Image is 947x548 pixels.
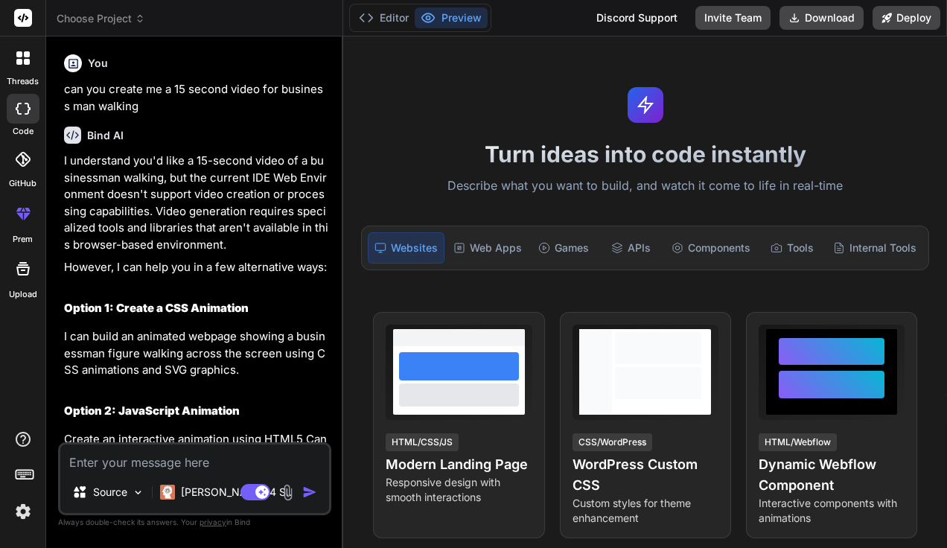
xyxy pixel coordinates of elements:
h1: Turn ideas into code instantly [352,141,938,168]
p: [PERSON_NAME] 4 S.. [181,485,292,500]
p: Responsive design with smooth interactions [386,475,532,505]
div: Components [666,232,756,264]
span: privacy [200,517,226,526]
label: Upload [9,288,37,301]
span: Choose Project [57,11,145,26]
p: I can build an animated webpage showing a businessman figure walking across the screen using CSS ... [64,328,328,379]
button: Download [779,6,864,30]
img: attachment [279,484,296,501]
label: GitHub [9,177,36,190]
div: HTML/Webflow [759,433,837,451]
label: threads [7,75,39,88]
label: prem [13,233,33,246]
p: Create an interactive animation using HTML5 Canvas or CSS transforms that shows a walking busines... [64,431,328,482]
button: Deploy [873,6,940,30]
p: I understand you'd like a 15-second video of a businessman walking, but the current IDE Web Envir... [64,153,328,253]
label: code [13,125,34,138]
p: Interactive components with animations [759,496,905,526]
h6: Bind AI [87,128,124,143]
img: settings [10,499,36,524]
h6: You [88,56,108,71]
h4: Dynamic Webflow Component [759,454,905,496]
p: Source [93,485,127,500]
button: Invite Team [695,6,771,30]
div: APIs [599,232,663,264]
div: Internal Tools [827,232,922,264]
button: Preview [415,7,488,28]
div: Games [531,232,596,264]
p: can you create me a 15 second video for business man walking [64,81,328,115]
p: However, I can help you in a few alternative ways: [64,259,328,276]
div: CSS/WordPress [573,433,652,451]
img: Claude 4 Sonnet [160,485,175,500]
p: Describe what you want to build, and watch it come to life in real-time [352,176,938,196]
div: Websites [368,232,444,264]
p: Custom styles for theme enhancement [573,496,718,526]
h4: Modern Landing Page [386,454,532,475]
div: Discord Support [587,6,686,30]
p: Always double-check its answers. Your in Bind [58,515,331,529]
strong: Option 1: Create a CSS Animation [64,301,249,315]
img: Pick Models [132,486,144,499]
strong: Option 2: JavaScript Animation [64,404,240,418]
div: HTML/CSS/JS [386,433,459,451]
button: Editor [353,7,415,28]
h4: WordPress Custom CSS [573,454,718,496]
div: Tools [759,232,824,264]
img: icon [302,485,317,500]
div: Web Apps [447,232,528,264]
